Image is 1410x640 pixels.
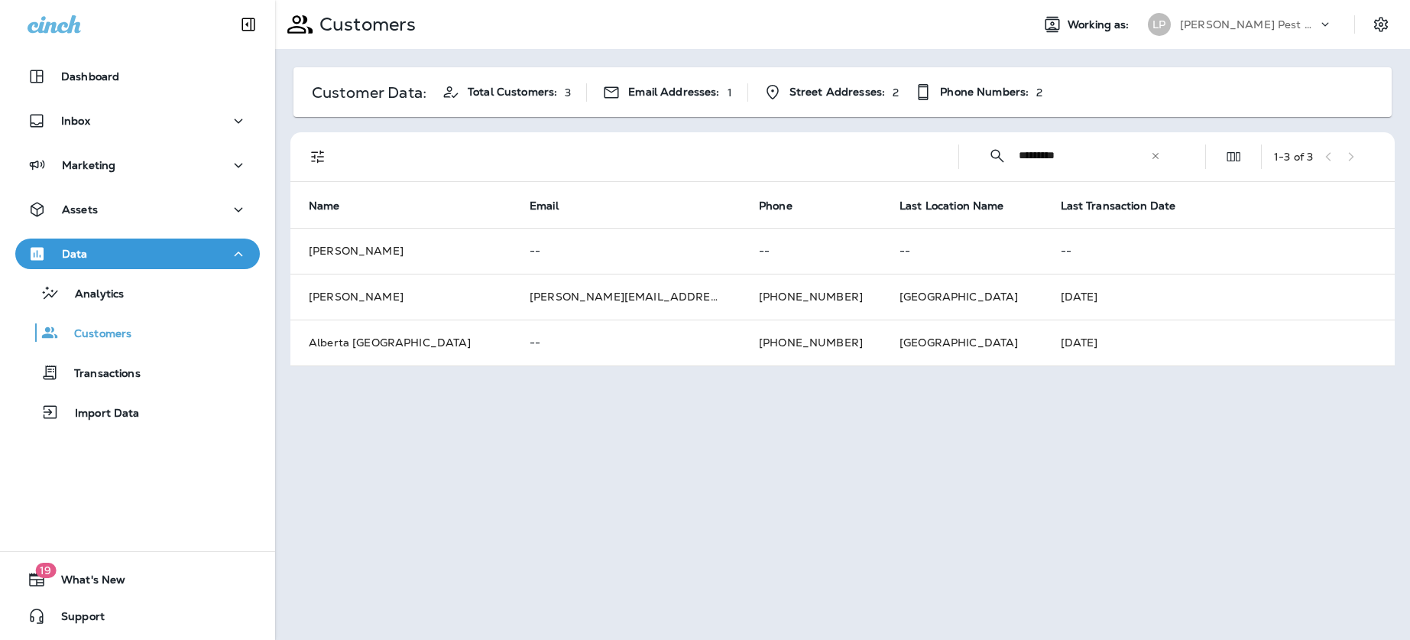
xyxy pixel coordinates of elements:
span: 19 [35,563,56,578]
p: 2 [893,86,899,99]
td: [DATE] [1042,274,1395,320]
p: Data [62,248,88,260]
span: [GEOGRAPHIC_DATA] [899,336,1018,349]
span: Phone Numbers: [940,86,1029,99]
p: Import Data [60,407,140,421]
p: -- [759,245,863,257]
span: Street Addresses: [789,86,885,99]
p: -- [899,245,1024,257]
p: Customer Data: [312,86,426,99]
button: Support [15,601,260,632]
p: Customers [313,13,416,36]
p: [PERSON_NAME] Pest Control [1180,18,1318,31]
button: Transactions [15,356,260,388]
span: Email [530,200,559,213]
p: Customers [59,327,131,342]
span: Email Addresses: [628,86,719,99]
p: 2 [1036,86,1042,99]
p: Dashboard [61,70,119,83]
button: Dashboard [15,61,260,92]
span: What's New [46,573,125,592]
td: [PERSON_NAME] [290,228,511,274]
p: -- [530,245,722,257]
span: Support [46,610,105,629]
span: Phone [759,199,812,213]
p: -- [530,336,722,349]
p: Inbox [61,115,90,127]
button: Customers [15,317,260,349]
span: Name [309,200,340,213]
button: 19What's New [15,564,260,595]
button: Import Data [15,396,260,428]
button: Analytics [15,277,260,309]
span: Last Transaction Date [1061,199,1196,213]
td: [PHONE_NUMBER] [741,274,881,320]
p: Assets [62,203,98,216]
button: Edit Fields [1218,141,1249,172]
p: Marketing [62,159,115,171]
p: Transactions [59,367,141,382]
td: [PERSON_NAME] [290,274,511,320]
button: Assets [15,194,260,225]
p: Analytics [60,288,124,302]
td: [PHONE_NUMBER] [741,320,881,365]
button: Collapse Sidebar [227,9,270,40]
p: 3 [565,86,571,99]
p: -- [1061,245,1377,257]
button: Inbox [15,106,260,136]
span: Name [309,199,360,213]
span: Last Location Name [899,200,1004,213]
button: Filters [303,141,333,172]
div: 1 - 3 of 3 [1274,151,1313,163]
td: [PERSON_NAME][EMAIL_ADDRESS][DOMAIN_NAME] [511,274,741,320]
p: 1 [728,86,732,99]
td: [DATE] [1042,320,1395,365]
button: Collapse Search [982,141,1013,171]
span: Working as: [1068,18,1133,31]
button: Settings [1367,11,1395,38]
td: Alberta [GEOGRAPHIC_DATA] [290,320,511,365]
div: LP [1148,13,1171,36]
span: Last Transaction Date [1061,200,1176,213]
span: Last Location Name [899,199,1024,213]
span: Phone [759,200,793,213]
button: Data [15,239,260,269]
span: [GEOGRAPHIC_DATA] [899,290,1018,304]
span: Total Customers: [468,86,557,99]
span: Email [530,199,579,213]
button: Marketing [15,150,260,180]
